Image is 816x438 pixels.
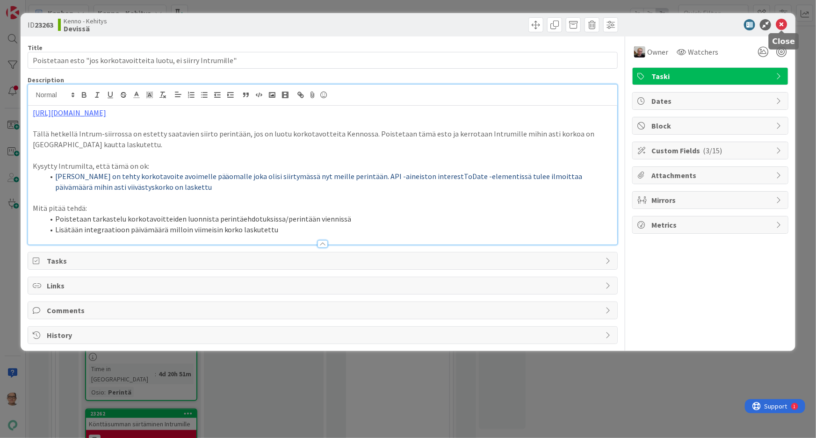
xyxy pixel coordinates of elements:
[28,52,618,69] input: type card name here...
[49,4,51,11] div: 1
[35,20,53,29] b: 23263
[44,224,613,235] li: Lisätään integraatioon päivämäärä milloin viimeisin korko laskutettu
[651,170,771,181] span: Attachments
[634,46,645,57] img: JH
[651,194,771,206] span: Mirrors
[33,161,613,172] p: Kysytty Intrumilta, että tämä on ok:
[64,25,107,32] b: Devissä
[651,145,771,156] span: Custom Fields
[47,330,601,341] span: History
[47,280,601,291] span: Links
[44,214,613,224] li: Poistetaan tarkastelu korkotavoitteiden luonnista perintäehdotuksissa/perintään viennissä
[33,108,106,117] a: [URL][DOMAIN_NAME]
[64,17,107,25] span: Kenno - Kehitys
[28,76,64,84] span: Description
[647,46,668,57] span: Owner
[773,37,795,46] h5: Close
[55,172,584,192] span: [PERSON_NAME] on tehty korkotavoite avoimelle pääomalle joka olisi siirtymässä nyt meille perintä...
[28,43,43,52] label: Title
[688,46,718,57] span: Watchers
[651,95,771,107] span: Dates
[47,305,601,316] span: Comments
[47,255,601,266] span: Tasks
[33,129,613,150] p: Tällä hetkellä Intrum-siirrossa on estetty saatavien siirto perintään, jos on luotu korkotavottei...
[651,120,771,131] span: Block
[703,146,722,155] span: ( 3/15 )
[20,1,43,13] span: Support
[651,219,771,230] span: Metrics
[28,19,53,30] span: ID
[33,203,613,214] p: Mitä pitää tehdä:
[651,71,771,82] span: Taski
